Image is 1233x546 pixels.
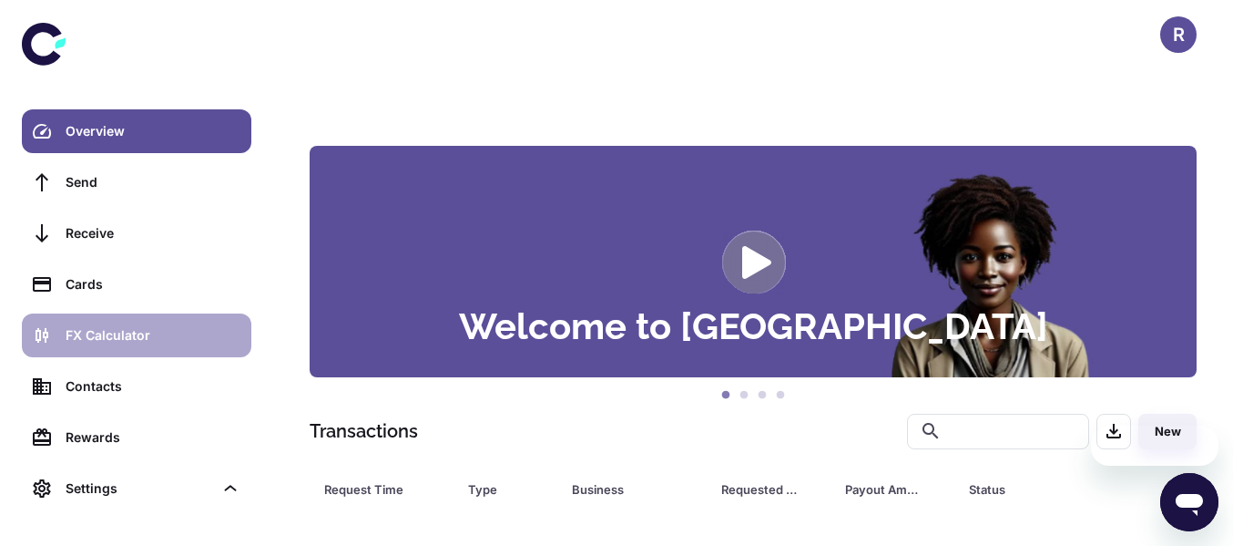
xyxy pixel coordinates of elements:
a: Receive [22,211,251,255]
div: Send [66,172,240,192]
div: Receive [66,223,240,243]
button: 3 [753,386,771,405]
div: Settings [66,479,213,499]
div: Request Time [324,477,423,502]
span: Type [468,477,550,502]
a: Overview [22,109,251,153]
div: Payout Amount [845,477,923,502]
div: Requested Amount [721,477,800,502]
a: FX Calculator [22,314,251,357]
div: Overview [66,121,240,141]
div: FX Calculator [66,325,240,345]
a: Contacts [22,365,251,408]
iframe: Message from company [1091,426,1218,466]
button: 1 [717,386,735,405]
h1: Transactions [310,417,418,445]
button: New [1138,414,1197,449]
div: Type [468,477,526,502]
a: Rewards [22,416,251,459]
iframe: Button to launch messaging window [1160,473,1218,531]
button: R [1160,16,1197,53]
a: Send [22,160,251,204]
button: 2 [735,386,753,405]
button: 4 [771,386,790,405]
span: Requested Amount [721,477,823,502]
div: Status [969,477,1097,502]
a: Cards [22,263,251,306]
span: Payout Amount [845,477,947,502]
span: Status [969,477,1121,502]
div: Contacts [66,376,240,397]
div: Cards [66,274,240,294]
div: Rewards [66,428,240,448]
span: Request Time [324,477,446,502]
div: Settings [22,467,251,510]
h3: Welcome to [GEOGRAPHIC_DATA] [459,308,1048,345]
